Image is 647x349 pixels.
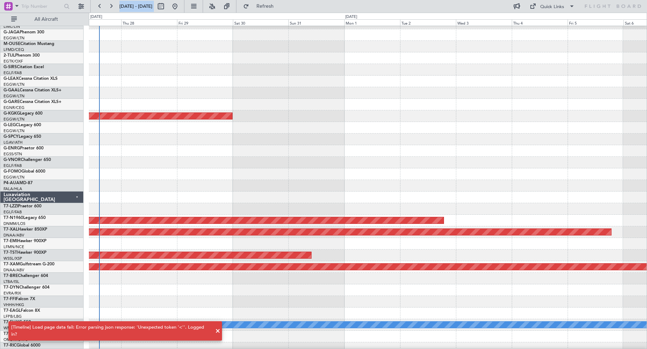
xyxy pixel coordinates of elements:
span: G-SPCY [4,135,19,139]
a: G-GARECessna Citation XLS+ [4,100,61,104]
a: EGLF/FAB [4,70,22,76]
span: G-LEAX [4,77,19,81]
span: G-VNOR [4,158,21,162]
span: T7-N1960 [4,216,23,220]
span: T7-FFI [4,297,16,301]
a: T7-LZZIPraetor 600 [4,204,41,208]
a: EGNR/CEG [4,105,25,110]
span: G-KGKG [4,111,20,116]
span: All Aircraft [18,17,74,22]
span: P4-AUA [4,181,19,185]
a: EGTK/OXF [4,59,23,64]
span: G-GARE [4,100,20,104]
a: VHHH/HKG [4,302,24,308]
span: T7-TST [4,251,17,255]
a: P4-AUAMD-87 [4,181,33,185]
a: DNAA/ABV [4,233,24,238]
a: G-JAGAPhenom 300 [4,30,44,34]
div: Mon 1 [344,19,400,26]
span: T7-EAGL [4,309,21,313]
span: T7-EMI [4,239,17,243]
a: T7-EMIHawker 900XP [4,239,46,243]
div: Thu 4 [512,19,568,26]
a: EGLF/FAB [4,209,22,215]
div: [DATE] [90,14,102,20]
a: EGLF/FAB [4,163,22,168]
span: T7-LZZI [4,204,18,208]
a: EVRA/RIX [4,291,21,296]
a: T7-XAMGulfstream G-200 [4,262,54,266]
a: T7-EAGLFalcon 8X [4,309,40,313]
div: Sun 31 [288,19,344,26]
div: Fri 29 [177,19,233,26]
span: 2-TIJL [4,53,15,58]
a: EGGW/LTN [4,175,25,180]
a: G-ENRGPraetor 600 [4,146,44,150]
button: Refresh [240,1,282,12]
a: M-OUSECitation Mustang [4,42,54,46]
button: All Aircraft [8,14,76,25]
div: Thu 28 [121,19,177,26]
a: G-FOMOGlobal 6000 [4,169,45,174]
a: T7-FFIFalcon 7X [4,297,35,301]
a: LTBA/ISL [4,279,19,284]
span: G-FOMO [4,169,21,174]
a: DNMM/LOS [4,221,25,226]
span: G-JAGA [4,30,20,34]
a: G-LEGCLegacy 600 [4,123,41,127]
a: LFMN/NCE [4,244,24,250]
div: Wed 27 [65,19,121,26]
span: T7-XAM [4,262,20,266]
a: DNAA/ABV [4,267,24,273]
span: M-OUSE [4,42,20,46]
a: G-SIRSCitation Excel [4,65,44,69]
a: EGGW/LTN [4,128,25,134]
span: G-ENRG [4,146,20,150]
a: T7-XALHawker 850XP [4,227,47,232]
span: G-LEGC [4,123,19,127]
div: [Timeline] Load page data fail: Error parsing json response: 'Unexpected token '<''. Logged in? [11,324,211,338]
a: LIML/LIN [4,24,20,29]
span: T7-XAL [4,227,18,232]
span: Refresh [250,4,280,9]
a: EGGW/LTN [4,35,25,41]
a: T7-DYNChallenger 604 [4,285,50,290]
span: [DATE] - [DATE] [119,3,152,9]
a: EGSS/STN [4,151,22,157]
a: T7-TSTHawker 900XP [4,251,46,255]
a: T7-N1960Legacy 650 [4,216,46,220]
button: Quick Links [526,1,578,12]
a: 2-TIJLPhenom 300 [4,53,40,58]
span: T7-DYN [4,285,19,290]
a: G-VNORChallenger 650 [4,158,51,162]
div: [DATE] [345,14,357,20]
span: T7-BRE [4,274,18,278]
a: G-LEAXCessna Citation XLS [4,77,58,81]
a: WSSL/XSP [4,256,22,261]
a: G-GAALCessna Citation XLS+ [4,88,61,92]
a: G-KGKGLegacy 600 [4,111,43,116]
a: G-SPCYLegacy 650 [4,135,41,139]
div: Tue 2 [400,19,456,26]
a: FALA/HLA [4,186,22,192]
a: EGGW/LTN [4,117,25,122]
a: LFMD/CEQ [4,47,24,52]
div: Wed 3 [456,19,512,26]
span: G-GAAL [4,88,20,92]
div: Quick Links [540,4,564,11]
span: G-SIRS [4,65,17,69]
input: Trip Number [21,1,62,12]
div: Fri 5 [568,19,623,26]
div: Sat 30 [233,19,289,26]
a: T7-BREChallenger 604 [4,274,48,278]
a: EGGW/LTN [4,93,25,99]
a: EGGW/LTN [4,82,25,87]
a: LGAV/ATH [4,140,22,145]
